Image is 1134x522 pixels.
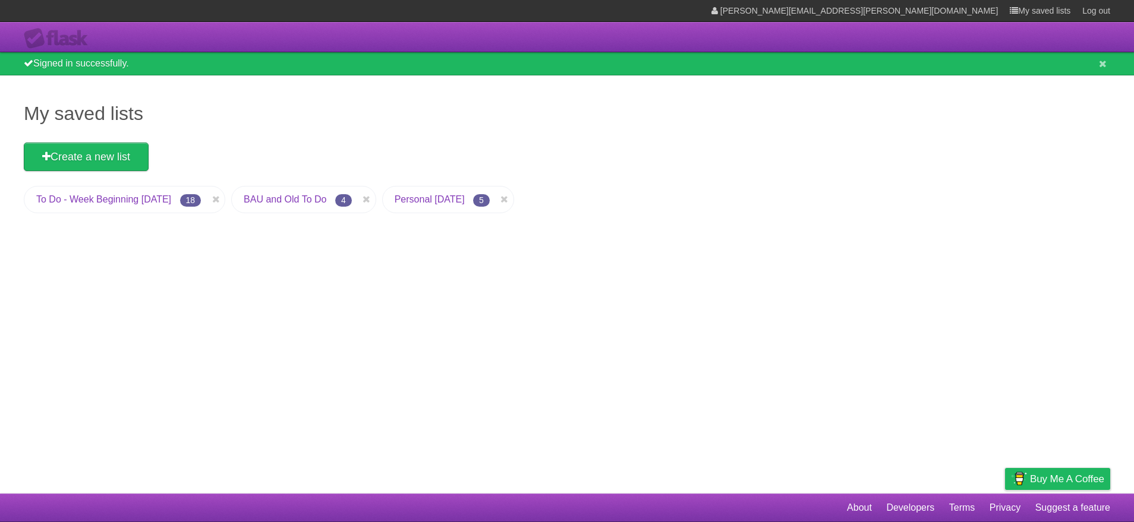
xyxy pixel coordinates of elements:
[1035,496,1110,519] a: Suggest a feature
[180,194,201,207] span: 18
[1030,469,1104,489] span: Buy me a coffee
[949,496,975,519] a: Terms
[24,99,1110,128] h1: My saved lists
[24,143,149,171] a: Create a new list
[473,194,490,207] span: 5
[1005,468,1110,490] a: Buy me a coffee
[395,194,465,204] a: Personal [DATE]
[847,496,872,519] a: About
[990,496,1020,519] a: Privacy
[1011,469,1027,489] img: Buy me a coffee
[36,194,171,204] a: To Do - Week Beginning [DATE]
[335,194,352,207] span: 4
[244,194,326,204] a: BAU and Old To Do
[24,28,95,49] div: Flask
[886,496,934,519] a: Developers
